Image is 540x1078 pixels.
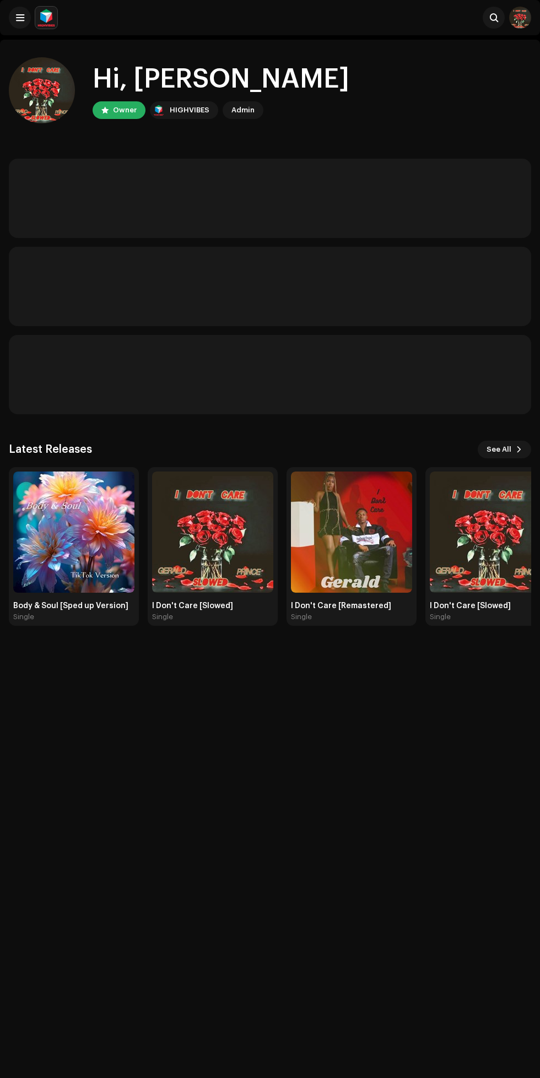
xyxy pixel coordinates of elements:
img: 499c1af6-fe1d-4a8e-b7bf-5ad604d30b46 [9,57,75,123]
img: cc0c0155-4027-49d8-996b-c4830f186f58 [13,472,134,593]
div: Owner [113,104,137,117]
img: 2c62a903-c640-4835-bdca-0f1fff7cc5b7 [152,472,273,593]
span: See All [487,438,511,461]
div: I Don't Care [Slowed] [152,602,273,610]
div: Single [430,613,451,621]
div: Admin [231,104,255,117]
button: See All [478,441,531,458]
div: Single [291,613,312,621]
div: I Don't Care [Remastered] [291,602,412,610]
h3: Latest Releases [9,441,92,458]
div: Single [152,613,173,621]
img: 2272fc9d-a26e-449c-bf74-95f41a843061 [291,472,412,593]
img: 499c1af6-fe1d-4a8e-b7bf-5ad604d30b46 [509,7,531,29]
div: HIGHVIBES [170,104,209,117]
div: Hi, [PERSON_NAME] [93,62,349,97]
img: feab3aad-9b62-475c-8caf-26f15a9573ee [152,104,165,117]
div: Single [13,613,34,621]
div: Body & Soul [Sped up Version] [13,602,134,610]
img: feab3aad-9b62-475c-8caf-26f15a9573ee [35,7,57,29]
